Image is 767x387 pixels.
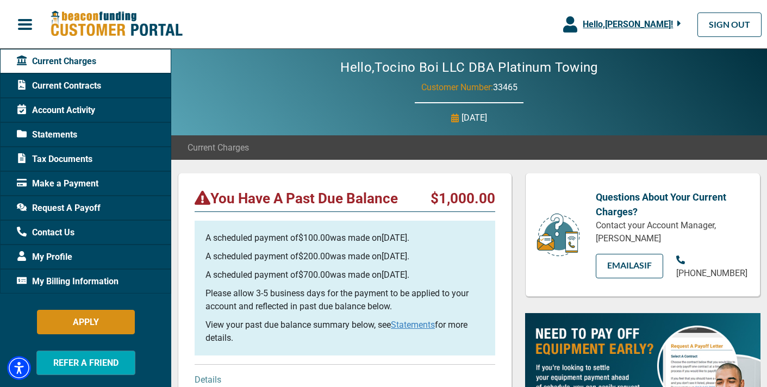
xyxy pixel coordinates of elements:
[421,82,493,92] span: Customer Number:
[676,268,747,278] span: [PHONE_NUMBER]
[596,219,744,245] p: Contact your Account Manager, [PERSON_NAME]
[493,82,517,92] span: 33465
[205,269,484,282] p: A scheduled payment of $700.00 was made on [DATE] .
[7,356,31,380] div: Accessibility Menu
[17,153,92,166] span: Tax Documents
[534,213,583,258] img: customer-service.png
[697,13,762,37] a: SIGN OUT
[676,254,747,280] a: [PHONE_NUMBER]
[462,111,487,124] p: [DATE]
[431,190,495,207] p: $1,000.00
[583,19,673,29] span: Hello, [PERSON_NAME] !
[205,319,484,345] p: View your past due balance summary below, see for more details.
[596,190,744,219] p: Questions About Your Current Charges?
[188,141,249,154] span: Current Charges
[17,104,95,117] span: Account Activity
[391,320,435,330] a: Statements
[17,55,96,68] span: Current Charges
[205,250,484,263] p: A scheduled payment of $200.00 was made on [DATE] .
[195,190,398,207] p: You Have A Past Due Balance
[37,310,135,334] button: APPLY
[17,251,72,264] span: My Profile
[17,226,74,239] span: Contact Us
[36,351,135,375] button: REFER A FRIEND
[17,275,119,288] span: My Billing Information
[205,232,484,245] p: A scheduled payment of $100.00 was made on [DATE] .
[205,287,484,313] p: Please allow 3-5 business days for the payment to be applied to your account and reflected in pas...
[308,60,630,76] h2: Hello, Tocino Boi LLC DBA Platinum Towing
[17,79,101,92] span: Current Contracts
[50,10,183,38] img: Beacon Funding Customer Portal Logo
[596,254,663,278] a: EMAILAsif
[195,373,495,386] p: Details
[17,177,98,190] span: Make a Payment
[17,128,77,141] span: Statements
[17,202,101,215] span: Request A Payoff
